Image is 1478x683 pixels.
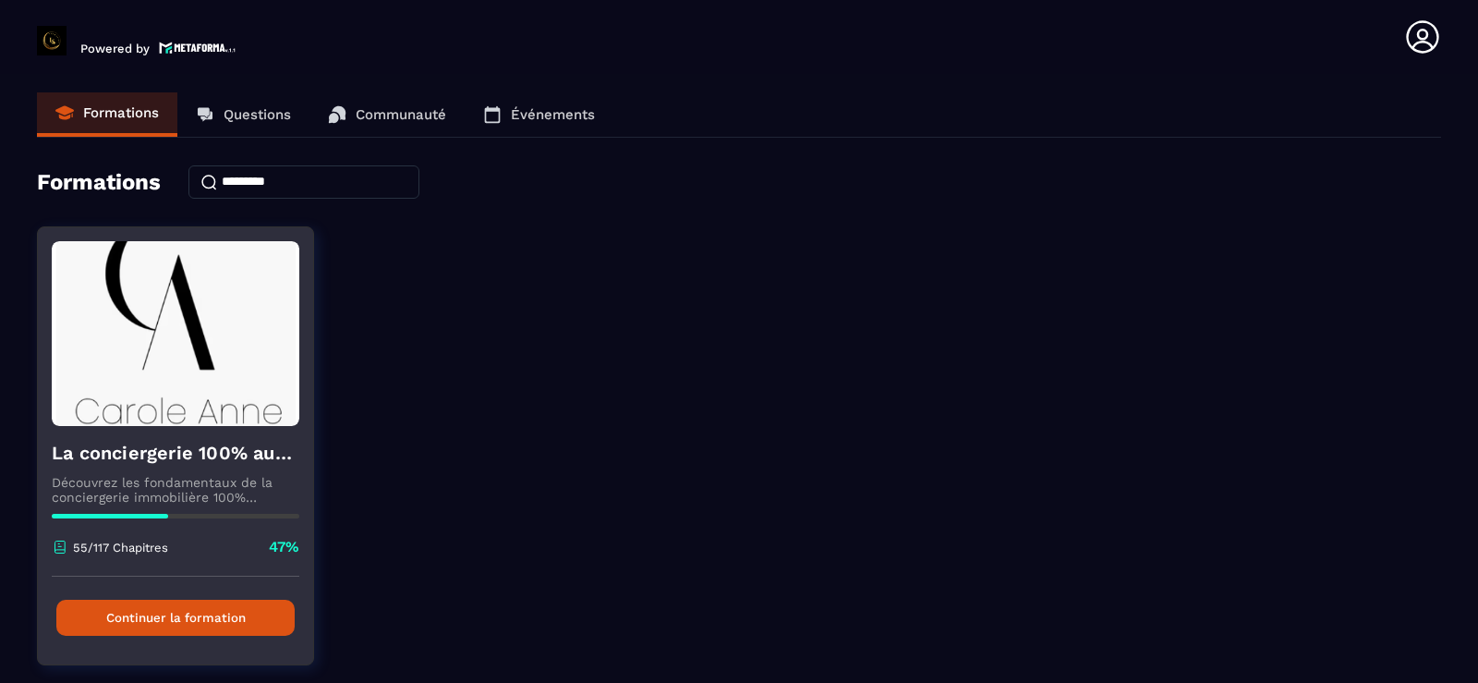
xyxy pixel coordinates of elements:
a: Questions [177,92,309,137]
p: Questions [224,106,291,123]
h4: Formations [37,169,161,195]
p: 47% [269,537,299,557]
button: Continuer la formation [56,600,295,636]
p: 55/117 Chapitres [73,541,168,555]
p: Découvrez les fondamentaux de la conciergerie immobilière 100% automatisée. Cette formation est c... [52,475,299,505]
img: logo [159,40,236,55]
p: Événements [511,106,595,123]
a: Formations [37,92,177,137]
h4: La conciergerie 100% automatisée [52,440,299,466]
p: Communauté [356,106,446,123]
img: logo-branding [37,26,67,55]
p: Powered by [80,42,150,55]
a: Communauté [309,92,465,137]
img: formation-background [52,241,299,426]
a: Événements [465,92,613,137]
p: Formations [83,104,159,121]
